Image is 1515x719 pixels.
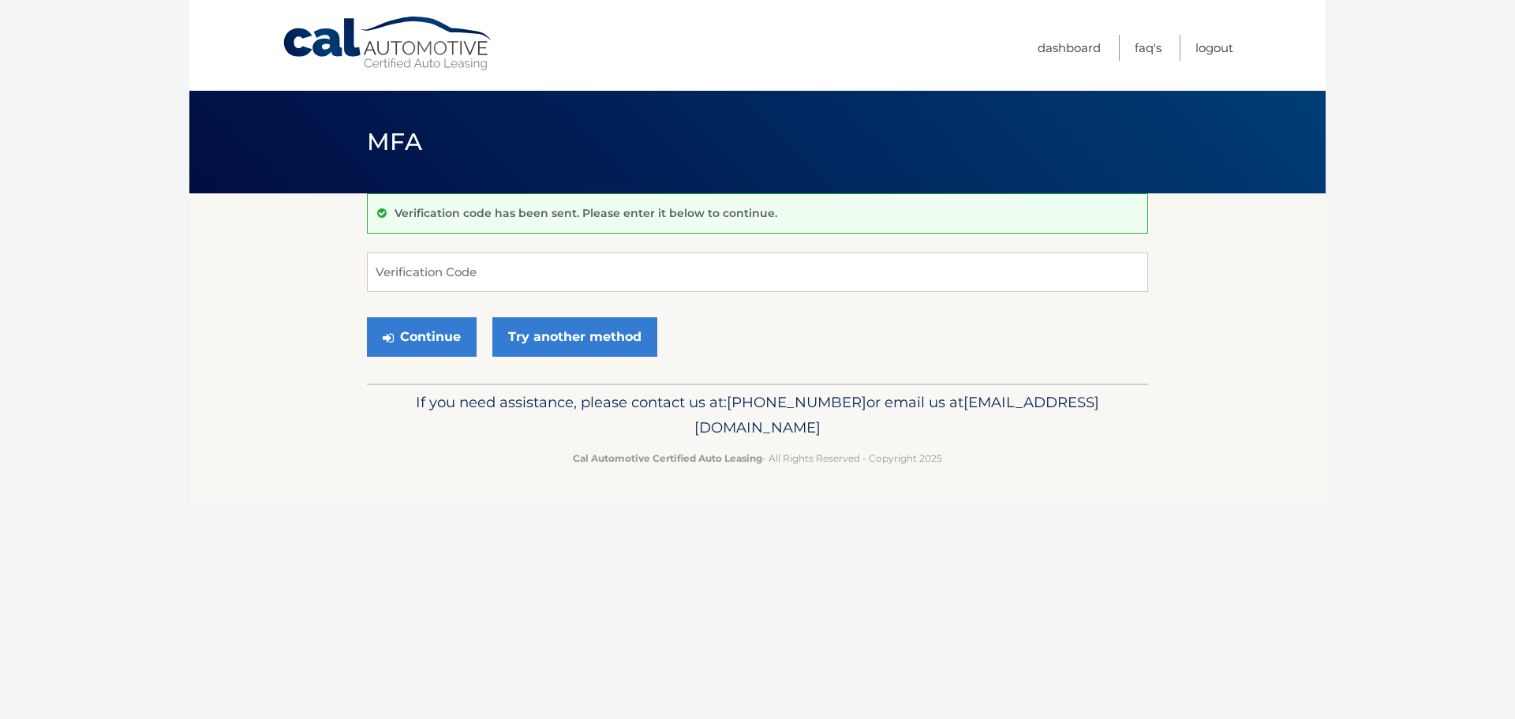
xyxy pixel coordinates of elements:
p: If you need assistance, please contact us at: or email us at [377,390,1138,440]
a: FAQ's [1135,35,1161,61]
button: Continue [367,317,477,357]
p: Verification code has been sent. Please enter it below to continue. [395,206,777,220]
span: MFA [367,127,422,156]
a: Cal Automotive [282,16,495,72]
span: [PHONE_NUMBER] [727,393,866,411]
a: Logout [1195,35,1233,61]
p: - All Rights Reserved - Copyright 2025 [377,450,1138,466]
a: Try another method [492,317,657,357]
a: Dashboard [1038,35,1101,61]
strong: Cal Automotive Certified Auto Leasing [573,452,762,464]
span: [EMAIL_ADDRESS][DOMAIN_NAME] [694,393,1099,436]
input: Verification Code [367,253,1148,292]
